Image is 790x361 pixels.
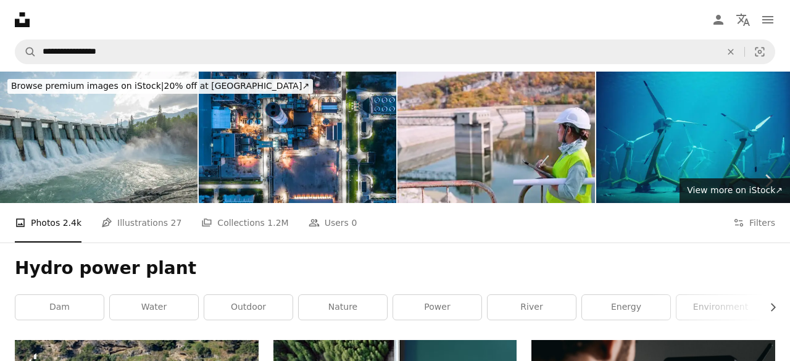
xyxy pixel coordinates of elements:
[393,295,481,320] a: power
[397,72,595,203] img: Maintenance female engineer working in hydroelectric power station. Renewable energy systems.
[733,203,775,243] button: Filters
[204,295,293,320] a: outdoor
[15,12,30,27] a: Home — Unsplash
[299,295,387,320] a: nature
[110,295,198,320] a: water
[267,216,288,230] span: 1.2M
[11,81,164,91] span: Browse premium images on iStock |
[11,81,309,91] span: 20% off at [GEOGRAPHIC_DATA] ↗
[687,185,783,195] span: View more on iStock ↗
[15,257,775,280] h1: Hydro power plant
[199,72,396,203] img: Aerial view power plant, Combined cycle power plant electricity generating station industry.
[747,122,790,240] a: Next
[680,178,790,203] a: View more on iStock↗
[15,40,36,64] button: Search Unsplash
[582,295,670,320] a: energy
[309,203,357,243] a: Users 0
[676,295,765,320] a: environment
[762,295,775,320] button: scroll list to the right
[488,295,576,320] a: river
[201,203,288,243] a: Collections 1.2M
[15,39,775,64] form: Find visuals sitewide
[706,7,731,32] a: Log in / Sign up
[171,216,182,230] span: 27
[351,216,357,230] span: 0
[755,7,780,32] button: Menu
[15,295,104,320] a: dam
[101,203,181,243] a: Illustrations 27
[717,40,744,64] button: Clear
[731,7,755,32] button: Language
[745,40,775,64] button: Visual search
